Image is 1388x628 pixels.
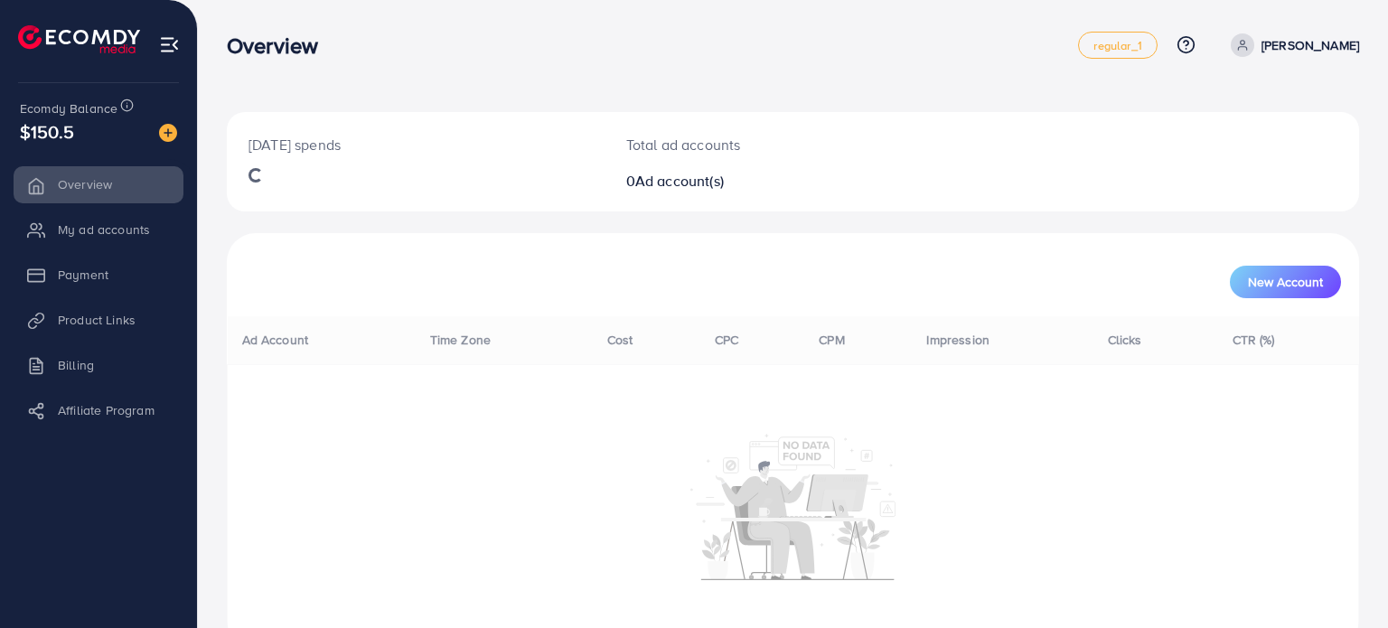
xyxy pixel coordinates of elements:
[1093,40,1141,52] span: regular_1
[18,25,140,53] img: logo
[249,134,583,155] p: [DATE] spends
[159,34,180,55] img: menu
[1261,34,1359,56] p: [PERSON_NAME]
[1248,276,1323,288] span: New Account
[626,173,866,190] h2: 0
[1078,32,1157,59] a: regular_1
[20,118,74,145] span: $150.5
[626,134,866,155] p: Total ad accounts
[635,171,724,191] span: Ad account(s)
[1230,266,1341,298] button: New Account
[159,124,177,142] img: image
[1224,33,1359,57] a: [PERSON_NAME]
[20,99,117,117] span: Ecomdy Balance
[227,33,333,59] h3: Overview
